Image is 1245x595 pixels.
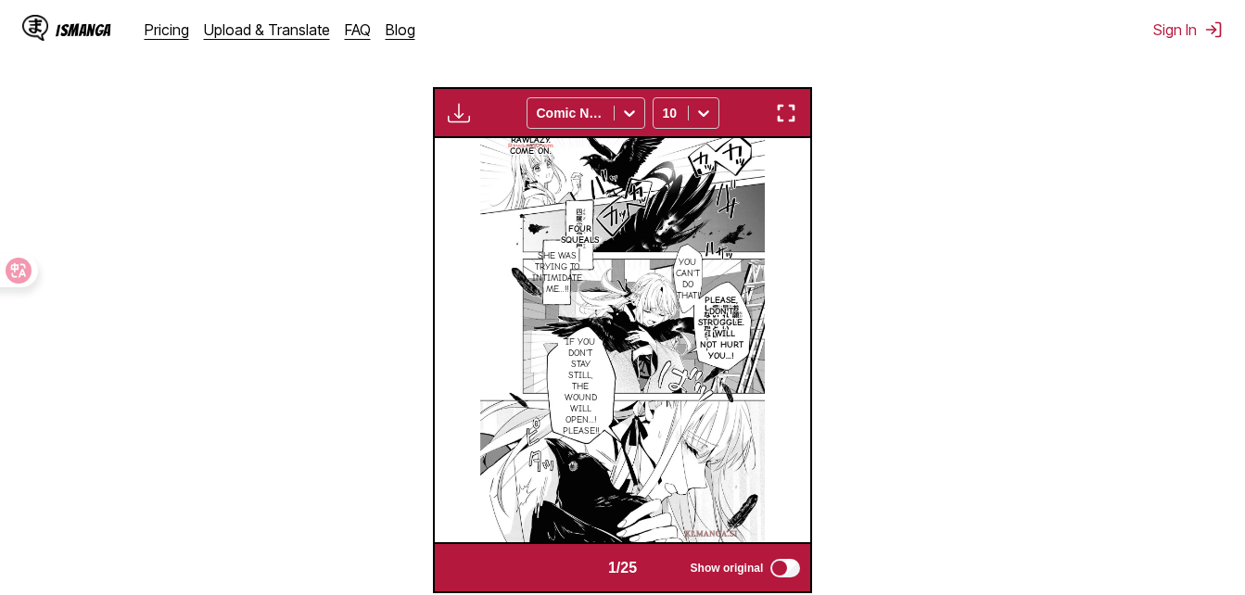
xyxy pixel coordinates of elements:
img: Enter fullscreen [775,102,797,124]
p: If you don't stay still, the wound will open...! Please!! [559,333,603,440]
p: Please, don't struggle. I will not hurt you...! [694,291,748,365]
img: Previous page [527,558,549,580]
a: Upload & Translate [204,20,330,39]
span: 1 / 25 [608,560,637,576]
img: Manga Panel [480,138,764,542]
a: IsManga LogoIsManga [22,15,145,44]
span: Show original [691,562,764,575]
p: RawLazy. Come on. [501,131,562,160]
a: Pricing [145,20,189,39]
div: IsManga [56,21,111,39]
p: She was trying to intimidate me...!! [528,247,586,298]
p: You can't do that! [672,253,704,305]
a: FAQ [345,20,371,39]
img: Download translated images [448,102,470,124]
input: Show original [770,559,800,577]
a: Blog [386,20,415,39]
img: IsManga Logo [22,15,48,41]
img: Sign out [1204,20,1223,39]
p: Four squeals [557,220,603,249]
button: Sign In [1153,20,1223,39]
